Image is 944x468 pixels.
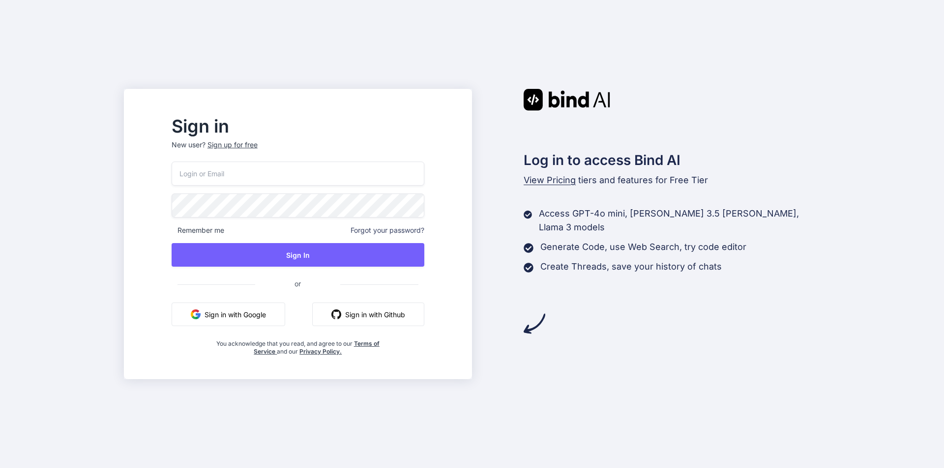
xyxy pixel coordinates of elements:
span: Forgot your password? [351,225,424,235]
a: Terms of Service [254,340,380,355]
div: Sign up for free [207,140,258,150]
img: Bind AI logo [524,89,610,110]
h2: Log in to access Bind AI [524,150,821,170]
p: New user? [172,140,424,162]
h2: Sign in [172,118,424,134]
img: github [331,309,341,319]
a: Privacy Policy. [299,348,342,355]
span: Remember me [172,225,224,235]
button: Sign In [172,243,424,267]
img: google [191,309,201,319]
p: Generate Code, use Web Search, try code editor [540,240,746,254]
div: You acknowledge that you read, and agree to our and our [213,334,382,356]
button: Sign in with Google [172,303,285,326]
p: Create Threads, save your history of chats [540,260,722,274]
input: Login or Email [172,162,424,186]
p: tiers and features for Free Tier [524,173,821,187]
span: or [255,272,340,296]
button: Sign in with Github [312,303,424,326]
span: View Pricing [524,175,576,185]
p: Access GPT-4o mini, [PERSON_NAME] 3.5 [PERSON_NAME], Llama 3 models [539,207,820,234]
img: arrow [524,313,545,334]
